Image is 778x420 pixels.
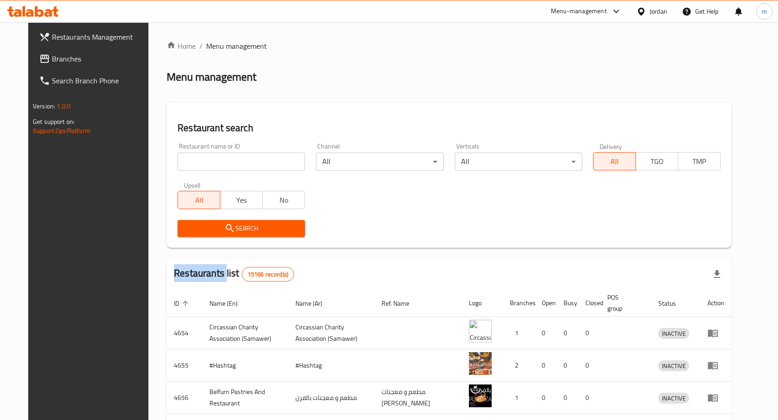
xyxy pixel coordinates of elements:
[534,382,556,414] td: 0
[32,70,158,92] a: Search Branch Phone
[600,143,622,149] label: Delivery
[209,298,249,309] span: Name (En)
[469,384,492,407] img: Belfurn Pastries And Restaurant
[762,6,767,16] span: m
[32,26,158,48] a: Restaurants Management
[578,382,600,414] td: 0
[381,298,421,309] span: Ref. Name
[551,6,607,17] div: Menu-management
[242,267,294,282] div: Total records count
[288,349,374,382] td: #Hashtag
[578,349,600,382] td: 0
[52,31,151,42] span: Restaurants Management
[469,320,492,343] img: ​Circassian ​Charity ​Association​ (Samawer)
[503,289,534,317] th: Branches
[682,155,717,168] span: TMP
[578,317,600,349] td: 0
[462,289,503,317] th: Logo
[658,328,689,339] span: INACTIVE
[700,289,732,317] th: Action
[288,317,374,349] td: ​Circassian ​Charity ​Association​ (Samawer)
[534,317,556,349] td: 0
[316,153,443,171] div: All
[33,100,55,112] span: Version:
[556,382,578,414] td: 0
[658,393,689,404] div: INACTIVE
[556,317,578,349] td: 0
[707,392,724,403] div: Menu
[185,223,298,234] span: Search
[224,194,259,207] span: Yes
[33,125,91,137] a: Support.OpsPlatform
[374,382,462,414] td: مطعم و معجنات [PERSON_NAME]
[52,53,151,64] span: Branches
[288,382,374,414] td: مطعم و معجنات بالفرن
[556,349,578,382] td: 0
[503,317,534,349] td: 1
[184,182,201,188] label: Upsell
[167,382,202,414] td: 4656
[658,298,688,309] span: Status
[650,6,667,16] div: Jordan
[640,155,675,168] span: TGO
[707,360,724,371] div: Menu
[534,289,556,317] th: Open
[295,298,334,309] span: Name (Ar)
[455,153,582,171] div: All
[178,220,305,237] button: Search
[33,116,75,128] span: Get support on:
[593,152,636,170] button: All
[220,191,263,209] button: Yes
[167,41,196,51] a: Home
[658,361,689,371] span: INACTIVE
[636,152,678,170] button: TGO
[503,382,534,414] td: 1
[262,191,305,209] button: No
[469,352,492,375] img: #Hashtag
[174,298,191,309] span: ID
[202,382,288,414] td: Belfurn Pastries And Restaurant
[167,317,202,349] td: 4654
[266,194,301,207] span: No
[706,263,728,285] div: Export file
[178,121,721,135] h2: Restaurant search
[199,41,203,51] li: /
[178,153,305,171] input: Search for restaurant name or ID..
[178,191,220,209] button: All
[56,100,71,112] span: 1.0.0
[678,152,721,170] button: TMP
[32,48,158,70] a: Branches
[578,289,600,317] th: Closed
[206,41,267,51] span: Menu management
[167,41,732,51] nav: breadcrumb
[182,194,217,207] span: All
[167,349,202,382] td: 4655
[202,349,288,382] td: #Hashtag
[597,155,632,168] span: All
[174,266,294,282] h2: Restaurants list
[658,393,689,404] span: INACTIVE
[202,317,288,349] td: ​Circassian ​Charity ​Association​ (Samawer)
[503,349,534,382] td: 2
[534,349,556,382] td: 0
[52,75,151,86] span: Search Branch Phone
[242,270,294,279] span: 15166 record(s)
[167,70,256,84] h2: Menu management
[556,289,578,317] th: Busy
[707,328,724,338] div: Menu
[607,292,640,314] span: POS group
